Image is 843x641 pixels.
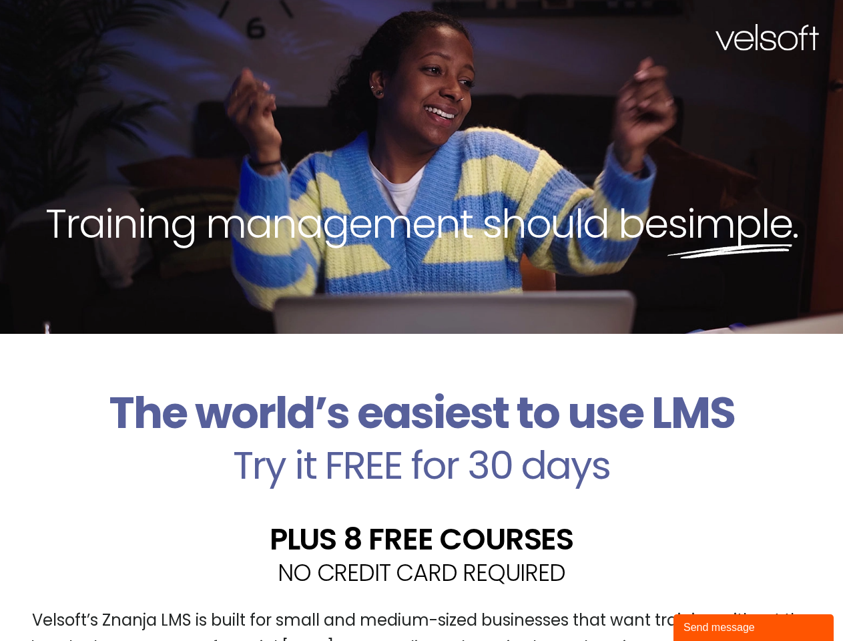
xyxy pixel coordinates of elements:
[667,196,792,252] span: simple
[10,561,833,584] h2: NO CREDIT CARD REQUIRED
[10,387,833,439] h2: The world’s easiest to use LMS
[24,198,819,250] h2: Training management should be .
[10,524,833,554] h2: PLUS 8 FREE COURSES
[10,446,833,485] h2: Try it FREE for 30 days
[673,612,836,641] iframe: chat widget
